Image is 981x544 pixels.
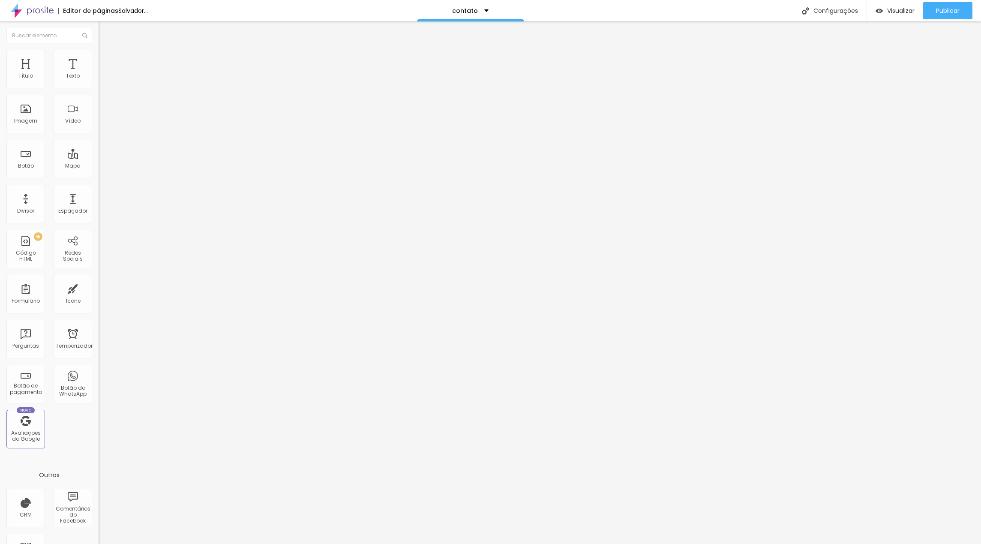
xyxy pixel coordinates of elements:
font: Espaçador [58,207,87,214]
font: Mapa [65,162,81,169]
font: Comentários do Facebook [56,505,90,525]
font: Botão do WhatsApp [59,384,87,397]
font: Texto [66,72,80,79]
font: Salvador... [118,6,148,15]
font: Perguntas [12,342,39,349]
font: Botão [18,162,34,169]
font: Redes Sociais [63,249,83,262]
font: Avaliações do Google [11,429,41,442]
font: contato [452,6,478,15]
font: Ícone [66,297,81,304]
font: Botão de pagamento [10,382,42,395]
button: Publicar [923,2,972,19]
img: Ícone [802,7,809,15]
font: Título [18,72,33,79]
font: Imagem [14,117,37,124]
font: Vídeo [65,117,81,124]
font: Novo [20,408,32,413]
img: view-1.svg [876,7,883,15]
font: Visualizar [887,6,915,15]
font: Editor de páginas [63,6,118,15]
font: Configurações [813,6,858,15]
font: CRM [20,511,32,518]
button: Visualizar [867,2,923,19]
font: Formulário [12,297,40,304]
font: Outros [39,471,60,479]
iframe: Editor [99,21,981,544]
font: Divisor [17,207,34,214]
img: Ícone [82,33,87,38]
font: Publicar [936,6,960,15]
font: Temporizador [56,342,93,349]
font: Código HTML [16,249,36,262]
input: Buscar elemento [6,28,92,43]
